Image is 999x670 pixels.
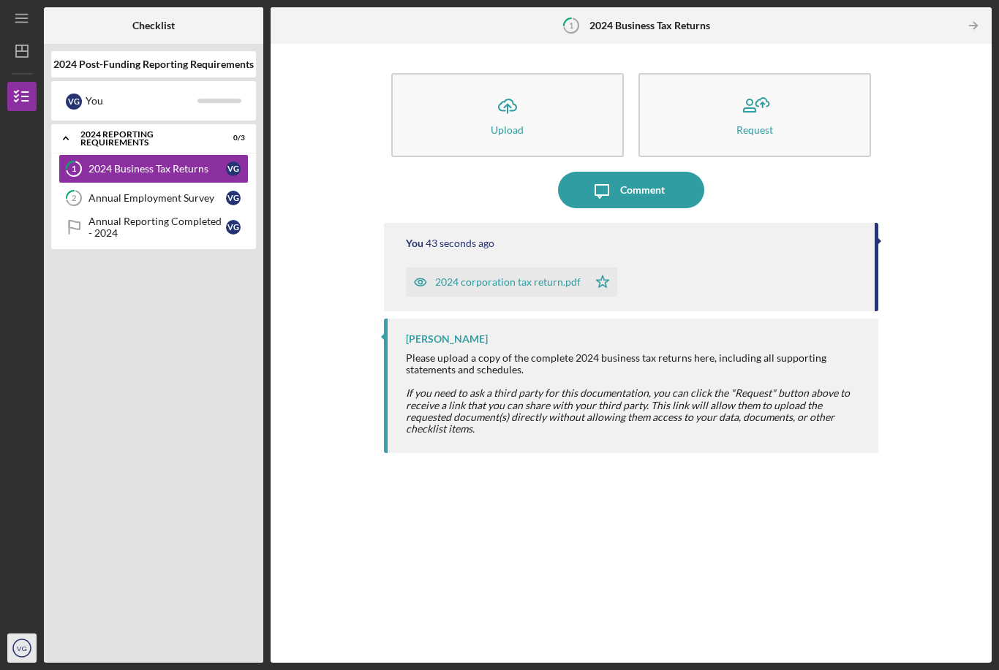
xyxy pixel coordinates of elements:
div: Comment [620,172,665,208]
div: Annual Reporting Completed - 2024 [88,216,226,239]
div: You [406,237,423,249]
div: 2024 corporation tax return.pdf [435,276,581,288]
b: 2024 Business Tax Returns [589,20,710,31]
div: 0 / 3 [219,134,245,142]
a: 12024 Business Tax ReturnsVG [59,154,249,183]
text: VG [17,644,27,652]
button: Comment [558,172,704,208]
div: 2024 Reporting Requirements [80,130,208,147]
tspan: 1 [569,20,573,30]
div: V G [66,94,82,110]
button: Upload [391,73,624,157]
button: Request [638,73,871,157]
div: V G [226,220,241,235]
button: VG [7,633,37,663]
tspan: 2 [72,194,76,203]
div: Upload [491,124,524,135]
a: 2Annual Employment SurveyVG [59,183,249,213]
time: 2025-08-19 15:59 [426,237,494,249]
div: ​ [406,387,864,434]
div: V G [226,191,241,205]
tspan: 1 [72,164,76,174]
em: If you need to ask a third party for this documentation, you can click the "Request" button above... [406,387,850,434]
a: Annual Reporting Completed - 2024VG [59,213,249,242]
b: 2024 Post-Funding Reporting Requirements [53,58,254,70]
b: Checklist [132,20,175,31]
div: Annual Employment Survey [88,192,226,204]
div: 2024 Business Tax Returns [88,163,226,175]
button: 2024 corporation tax return.pdf [406,267,617,297]
div: V G [226,161,241,176]
div: Request [736,124,773,135]
div: You [86,88,197,113]
div: Please upload a copy of the complete 2024 business tax returns here, including all supporting sta... [406,352,864,376]
div: [PERSON_NAME] [406,333,488,345]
